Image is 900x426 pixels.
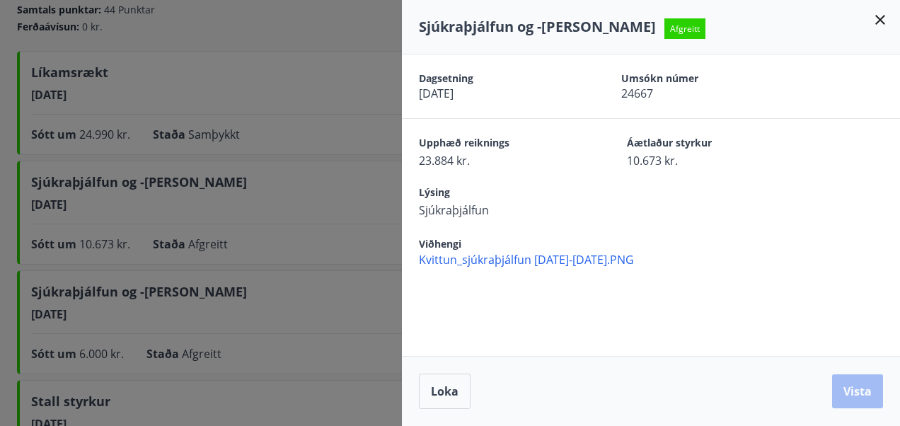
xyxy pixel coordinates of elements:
[419,86,572,101] span: [DATE]
[431,384,458,399] span: Loka
[621,86,774,101] span: 24667
[419,153,577,168] span: 23.884 kr.
[419,17,656,36] span: Sjúkraþjálfun og -[PERSON_NAME]
[621,71,774,86] span: Umsókn númer
[627,136,785,153] span: Áætlaður styrkur
[419,237,461,251] span: Viðhengi
[419,136,577,153] span: Upphæð reiknings
[419,185,577,202] span: Lýsing
[419,71,572,86] span: Dagsetning
[419,202,577,218] span: Sjúkraþjálfun
[664,18,705,39] span: Afgreitt
[419,252,900,267] span: Kvittun_sjúkraþjálfun [DATE]-[DATE].PNG
[627,153,785,168] span: 10.673 kr.
[419,374,471,409] button: Loka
